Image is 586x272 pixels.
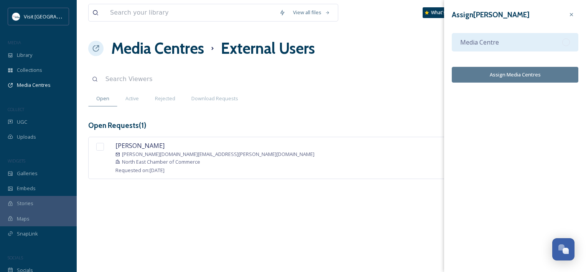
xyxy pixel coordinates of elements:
[460,38,499,47] span: Media Centre
[8,106,24,112] span: COLLECT
[17,81,51,89] span: Media Centres
[452,67,578,83] button: Assign Media Centres
[17,200,33,207] span: Stories
[17,133,36,141] span: Uploads
[125,95,139,102] span: Active
[12,13,20,20] img: 1680077135441.jpeg
[102,71,280,88] input: Search Viewers
[17,230,38,237] span: SnapLink
[17,118,27,126] span: UGC
[221,37,315,60] h1: External Users
[96,95,109,102] span: Open
[8,255,23,260] span: SOCIALS
[88,120,146,131] h3: Open Requests ( 1 )
[8,158,25,164] span: WIDGETS
[552,238,574,260] button: Open Chat
[111,37,204,60] a: Media Centres
[17,215,30,222] span: Maps
[17,170,38,177] span: Galleries
[24,13,83,20] span: Visit [GEOGRAPHIC_DATA]
[423,7,461,18] a: What's New
[106,4,275,21] input: Search your library
[289,5,334,20] a: View all files
[115,167,165,174] span: Requested on: [DATE]
[17,185,36,192] span: Embeds
[17,51,32,59] span: Library
[452,9,530,20] h3: Assign [PERSON_NAME]
[122,158,200,166] span: North East Chamber of Commerce
[115,141,165,150] span: [PERSON_NAME]
[122,151,314,158] span: [PERSON_NAME][DOMAIN_NAME][EMAIL_ADDRESS][PERSON_NAME][DOMAIN_NAME]
[17,66,42,74] span: Collections
[155,95,175,102] span: Rejected
[191,95,238,102] span: Download Requests
[8,40,21,45] span: MEDIA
